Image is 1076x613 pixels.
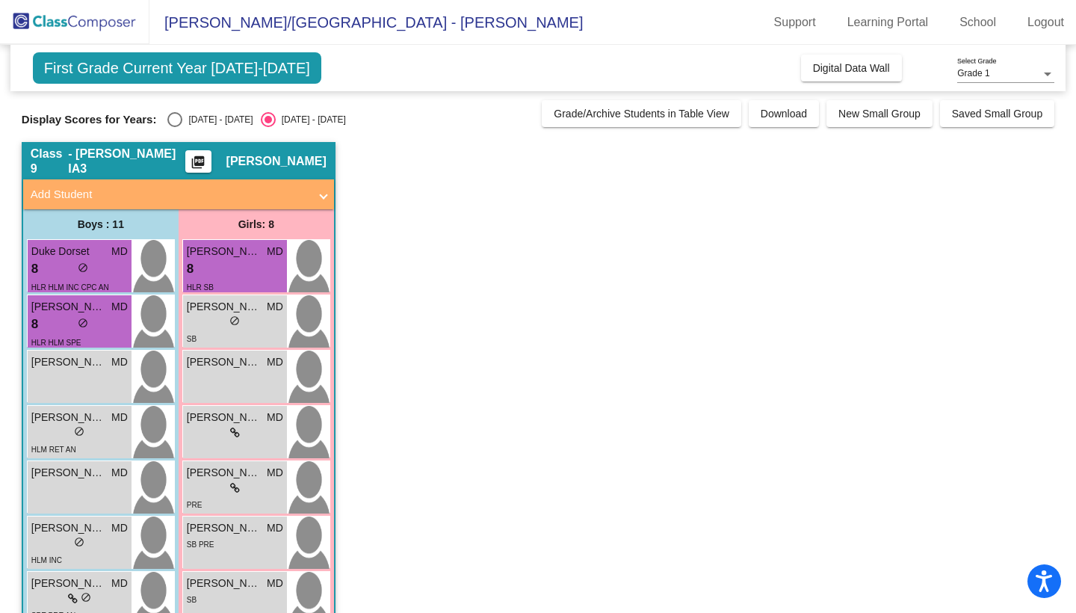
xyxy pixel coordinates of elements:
[267,465,283,481] span: MD
[31,576,106,591] span: [PERSON_NAME]
[267,520,283,536] span: MD
[167,112,345,127] mat-radio-group: Select an option
[187,501,202,509] span: PRE
[31,354,106,370] span: [PERSON_NAME]
[801,55,902,81] button: Digital Data Wall
[81,592,91,603] span: do_not_disturb_alt
[952,108,1042,120] span: Saved Small Group
[23,179,334,209] mat-expansion-panel-header: Add Student
[31,283,109,292] span: HLR HLM INC CPC AN
[276,113,346,126] div: [DATE] - [DATE]
[267,244,283,259] span: MD
[1015,10,1076,34] a: Logout
[31,339,81,347] span: HLR HLM SPE
[111,465,128,481] span: MD
[835,10,941,34] a: Learning Portal
[31,315,38,334] span: 8
[761,108,807,120] span: Download
[187,465,262,481] span: [PERSON_NAME]
[267,299,283,315] span: MD
[31,410,106,425] span: [PERSON_NAME]
[957,68,989,78] span: Grade 1
[267,354,283,370] span: MD
[187,259,194,279] span: 8
[187,576,262,591] span: [PERSON_NAME]
[111,244,128,259] span: MD
[31,556,62,564] span: HLM INC
[179,209,334,239] div: Girls: 8
[74,426,84,437] span: do_not_disturb_alt
[31,299,106,315] span: [PERSON_NAME]
[31,446,76,454] span: HLM RET AN
[111,576,128,591] span: MD
[31,465,106,481] span: [PERSON_NAME]
[111,410,128,425] span: MD
[31,520,106,536] span: [PERSON_NAME]
[187,540,214,549] span: SB PRE
[813,62,890,74] span: Digital Data Wall
[940,100,1054,127] button: Saved Small Group
[185,150,211,173] button: Print Students Details
[554,108,729,120] span: Grade/Archive Students in Table View
[542,100,741,127] button: Grade/Archive Students in Table View
[31,186,309,203] mat-panel-title: Add Student
[187,354,262,370] span: [PERSON_NAME]
[189,155,207,176] mat-icon: picture_as_pdf
[187,520,262,536] span: [PERSON_NAME]
[762,10,828,34] a: Support
[74,537,84,547] span: do_not_disturb_alt
[23,209,179,239] div: Boys : 11
[187,283,214,292] span: HLR SB
[182,113,253,126] div: [DATE] - [DATE]
[149,10,583,34] span: [PERSON_NAME]/[GEOGRAPHIC_DATA] - [PERSON_NAME]
[68,147,185,176] span: - [PERSON_NAME] IA3
[826,100,933,127] button: New Small Group
[187,299,262,315] span: [PERSON_NAME]
[78,318,88,328] span: do_not_disturb_alt
[838,108,921,120] span: New Small Group
[31,147,69,176] span: Class 9
[33,52,321,84] span: First Grade Current Year [DATE]-[DATE]
[187,596,197,604] span: SB
[187,410,262,425] span: [PERSON_NAME]
[31,244,106,259] span: Duke Dorset
[226,154,327,169] span: [PERSON_NAME]
[267,576,283,591] span: MD
[111,520,128,536] span: MD
[22,113,157,126] span: Display Scores for Years:
[947,10,1008,34] a: School
[78,262,88,273] span: do_not_disturb_alt
[187,335,197,343] span: SB
[187,244,262,259] span: [PERSON_NAME]
[267,410,283,425] span: MD
[749,100,819,127] button: Download
[229,315,240,326] span: do_not_disturb_alt
[111,354,128,370] span: MD
[31,259,38,279] span: 8
[111,299,128,315] span: MD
